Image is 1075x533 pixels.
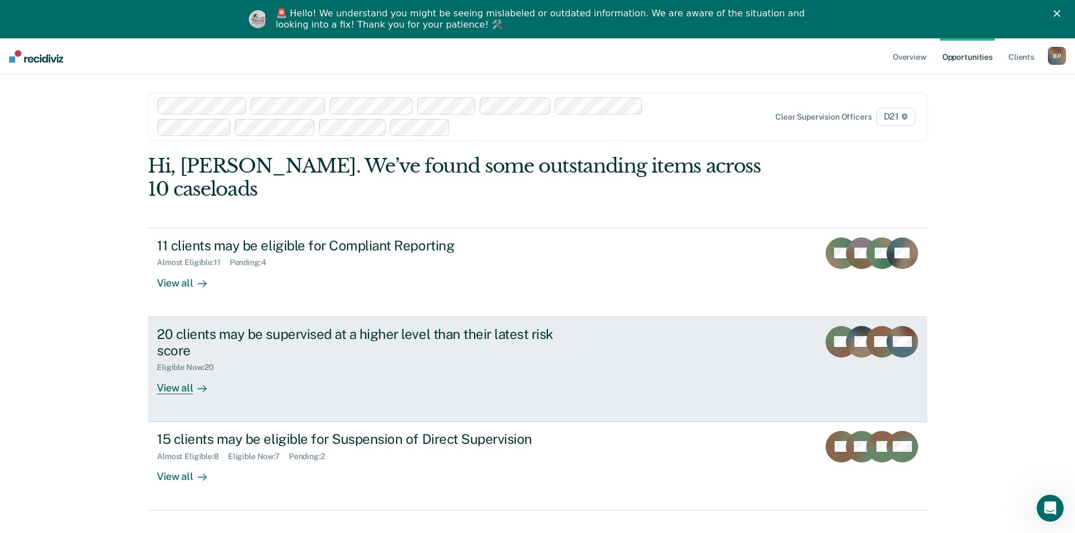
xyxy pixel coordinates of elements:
[249,10,267,28] img: Profile image for Kim
[1048,47,1066,65] button: BP
[289,452,334,461] div: Pending : 2
[1048,47,1066,65] div: B P
[157,237,553,254] div: 11 clients may be eligible for Compliant Reporting
[228,452,289,461] div: Eligible Now : 7
[940,38,995,74] a: Opportunities
[157,258,230,267] div: Almost Eligible : 11
[775,112,871,122] div: Clear supervision officers
[157,326,553,359] div: 20 clients may be supervised at a higher level than their latest risk score
[1054,10,1065,17] div: Close
[157,431,553,447] div: 15 clients may be eligible for Suspension of Direct Supervision
[890,38,929,74] a: Overview
[1037,495,1064,522] iframe: Intercom live chat
[230,258,275,267] div: Pending : 4
[148,155,771,201] div: Hi, [PERSON_NAME]. We’ve found some outstanding items across 10 caseloads
[157,461,220,483] div: View all
[148,228,927,317] a: 11 clients may be eligible for Compliant ReportingAlmost Eligible:11Pending:4View all
[157,267,220,289] div: View all
[157,452,228,461] div: Almost Eligible : 8
[876,108,915,126] span: D21
[1006,38,1037,74] a: Clients
[157,372,220,394] div: View all
[157,363,223,372] div: Eligible Now : 20
[148,317,927,422] a: 20 clients may be supervised at a higher level than their latest risk scoreEligible Now:20View all
[276,8,809,30] div: 🚨 Hello! We understand you might be seeing mislabeled or outdated information. We are aware of th...
[9,50,63,63] img: Recidiviz
[148,422,927,510] a: 15 clients may be eligible for Suspension of Direct SupervisionAlmost Eligible:8Eligible Now:7Pen...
